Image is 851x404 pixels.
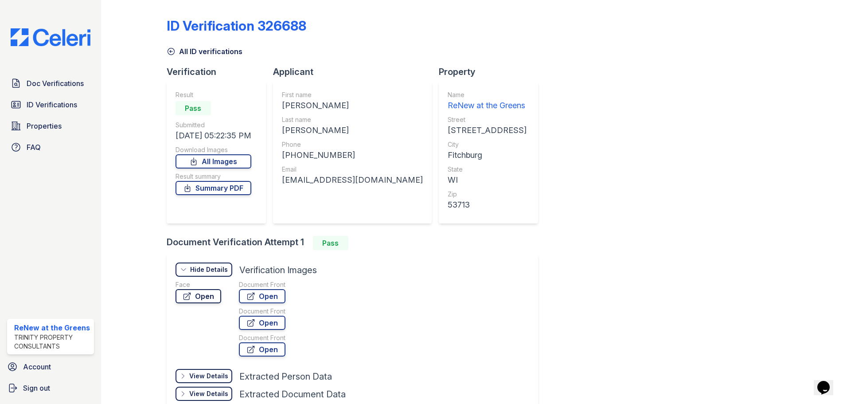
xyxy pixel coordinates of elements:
div: 53713 [448,199,527,211]
div: Pass [176,101,211,115]
iframe: chat widget [814,369,842,395]
div: [PERSON_NAME] [282,99,423,112]
a: Name ReNew at the Greens [448,90,527,112]
a: Open [176,289,221,303]
div: Zip [448,190,527,199]
div: [PERSON_NAME] [282,124,423,137]
a: Sign out [4,379,98,397]
a: Properties [7,117,94,135]
div: Document Front [239,333,285,342]
div: Submitted [176,121,251,129]
div: View Details [189,389,228,398]
a: All ID verifications [167,46,242,57]
span: Sign out [23,383,50,393]
div: [PHONE_NUMBER] [282,149,423,161]
a: Open [239,316,285,330]
div: City [448,140,527,149]
a: Summary PDF [176,181,251,195]
div: Street [448,115,527,124]
div: Hide Details [190,265,228,274]
div: Extracted Document Data [239,388,346,400]
span: Account [23,361,51,372]
div: Applicant [273,66,439,78]
div: Name [448,90,527,99]
div: Result summary [176,172,251,181]
div: First name [282,90,423,99]
span: Doc Verifications [27,78,84,89]
div: Trinity Property Consultants [14,333,90,351]
div: [STREET_ADDRESS] [448,124,527,137]
div: ID Verification 326688 [167,18,306,34]
div: WI [448,174,527,186]
div: Property [439,66,545,78]
span: ID Verifications [27,99,77,110]
div: Download Images [176,145,251,154]
div: View Details [189,372,228,380]
div: ReNew at the Greens [448,99,527,112]
div: ReNew at the Greens [14,322,90,333]
div: Verification Images [239,264,317,276]
div: Phone [282,140,423,149]
div: Last name [282,115,423,124]
span: Properties [27,121,62,131]
div: Document Front [239,307,285,316]
div: Document Verification Attempt 1 [167,236,545,250]
div: Email [282,165,423,174]
div: Result [176,90,251,99]
a: All Images [176,154,251,169]
div: Face [176,280,221,289]
div: Document Front [239,280,285,289]
span: FAQ [27,142,41,153]
div: [EMAIL_ADDRESS][DOMAIN_NAME] [282,174,423,186]
div: Verification [167,66,273,78]
a: FAQ [7,138,94,156]
a: Open [239,342,285,357]
div: Fitchburg [448,149,527,161]
a: Open [239,289,285,303]
div: [DATE] 05:22:35 PM [176,129,251,142]
div: Pass [313,236,348,250]
div: State [448,165,527,174]
a: ID Verifications [7,96,94,114]
img: CE_Logo_Blue-a8612792a0a2168367f1c8372b55b34899dd931a85d93a1a3d3e32e68fde9ad4.png [4,28,98,46]
a: Account [4,358,98,376]
div: Extracted Person Data [239,370,332,383]
a: Doc Verifications [7,75,94,92]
